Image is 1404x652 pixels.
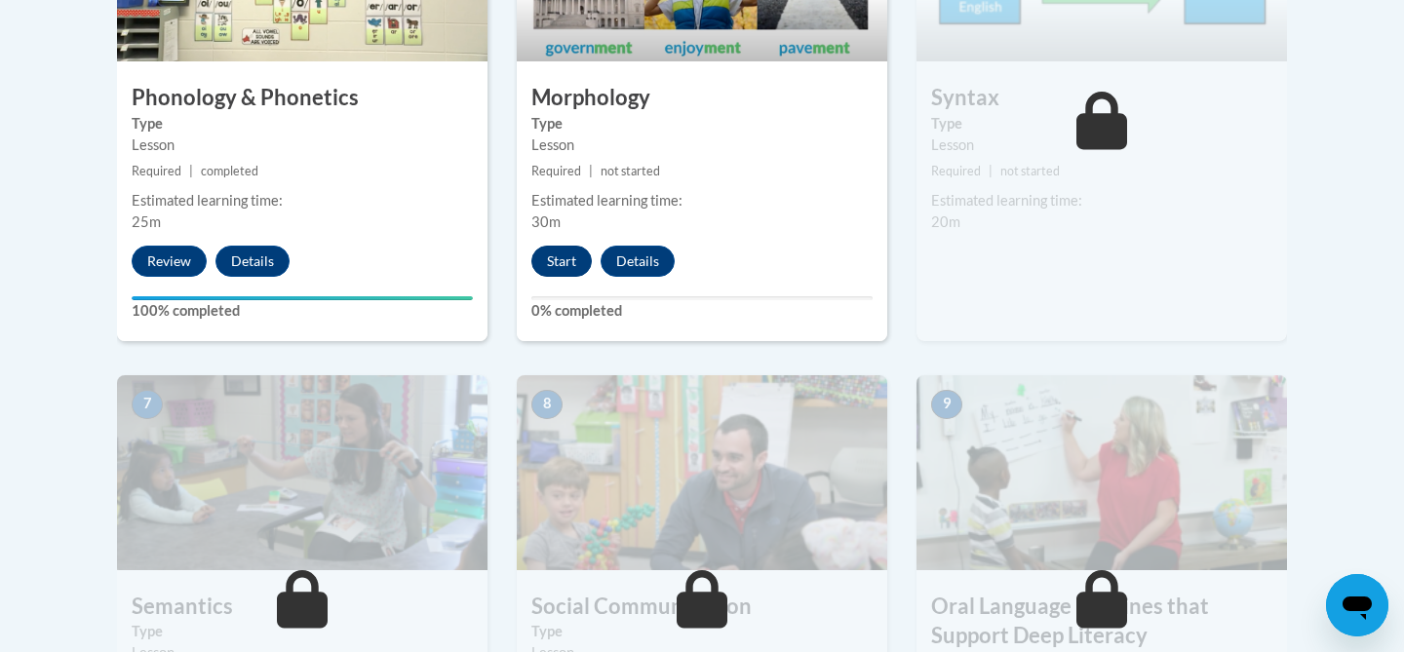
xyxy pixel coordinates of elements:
label: Type [132,113,473,134]
h3: Semantics [117,592,487,622]
div: Your progress [132,296,473,300]
div: Estimated learning time: [531,190,873,211]
label: Type [132,621,473,642]
button: Details [215,246,290,277]
label: Type [531,113,873,134]
label: Type [931,113,1272,134]
span: 9 [931,390,962,419]
span: | [189,164,193,178]
div: Lesson [132,134,473,156]
label: Type [531,621,873,642]
span: 25m [132,213,161,230]
span: 20m [931,213,960,230]
button: Details [601,246,675,277]
h3: Phonology & Phonetics [117,83,487,113]
span: not started [1000,164,1060,178]
span: | [589,164,593,178]
div: Lesson [531,134,873,156]
h3: Social Communication [517,592,887,622]
img: Course Image [517,375,887,570]
span: 30m [531,213,561,230]
span: Required [531,164,581,178]
h3: Oral Language Routines that Support Deep Literacy [916,592,1287,652]
span: not started [601,164,660,178]
button: Start [531,246,592,277]
div: Lesson [931,134,1272,156]
span: 8 [531,390,563,419]
div: Estimated learning time: [931,190,1272,211]
button: Review [132,246,207,277]
h3: Syntax [916,83,1287,113]
h3: Morphology [517,83,887,113]
span: completed [201,164,258,178]
span: Required [931,164,981,178]
img: Course Image [117,375,487,570]
iframe: Button to launch messaging window [1326,574,1388,636]
span: Required [132,164,181,178]
label: 0% completed [531,300,873,322]
label: 100% completed [132,300,473,322]
img: Course Image [916,375,1287,570]
span: | [989,164,993,178]
span: 7 [132,390,163,419]
div: Estimated learning time: [132,190,473,211]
